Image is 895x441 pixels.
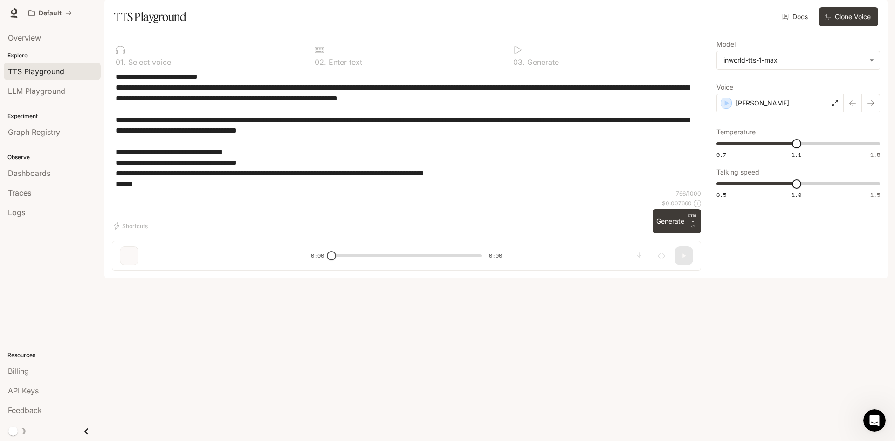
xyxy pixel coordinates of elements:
p: Select voice [126,58,171,66]
h1: TTS Playground [114,7,186,26]
p: Voice [716,84,733,91]
button: Shortcuts [112,218,151,233]
div: inworld-tts-1-max [717,51,880,69]
p: CTRL + [688,213,697,224]
span: 0.5 [716,191,726,199]
button: GenerateCTRL +⏎ [653,209,701,233]
p: 0 2 . [315,58,326,66]
button: All workspaces [24,4,76,22]
span: 1.1 [792,151,801,159]
p: Talking speed [716,169,759,175]
p: Generate [525,58,559,66]
p: [PERSON_NAME] [736,98,789,108]
p: 0 1 . [116,58,126,66]
iframe: Intercom live chat [863,409,886,432]
p: Model [716,41,736,48]
a: Docs [780,7,812,26]
span: 0.7 [716,151,726,159]
button: Clone Voice [819,7,878,26]
p: Default [39,9,62,17]
p: Temperature [716,129,756,135]
span: 1.5 [870,151,880,159]
p: ⏎ [688,213,697,230]
p: 0 3 . [513,58,525,66]
span: 1.0 [792,191,801,199]
p: Enter text [326,58,362,66]
span: 1.5 [870,191,880,199]
div: inworld-tts-1-max [723,56,865,65]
